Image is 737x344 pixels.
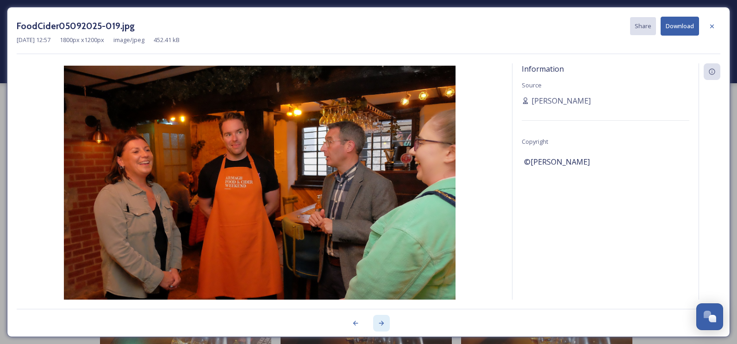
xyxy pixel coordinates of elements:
h3: FoodCider05092025-019.jpg [17,19,135,33]
span: 452.41 kB [154,36,180,44]
span: Information [522,64,564,74]
span: [PERSON_NAME] [531,95,591,106]
button: Share [630,17,656,35]
span: image/jpeg [113,36,144,44]
span: 1800 px x 1200 px [60,36,104,44]
span: Source [522,81,542,89]
img: FoodCider05092025-019.jpg [17,66,503,326]
button: Download [661,17,699,36]
button: Open Chat [696,303,723,330]
span: [DATE] 12:57 [17,36,50,44]
span: Copyright [522,137,548,146]
span: ©[PERSON_NAME] [524,156,590,167]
